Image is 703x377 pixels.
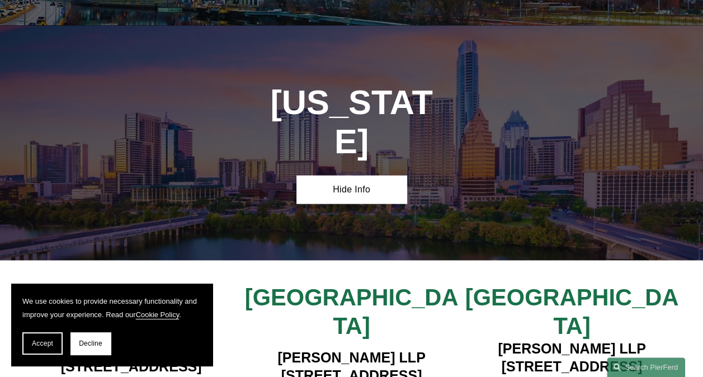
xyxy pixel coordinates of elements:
[136,310,180,319] a: Cookie Policy
[79,340,102,347] span: Decline
[245,284,459,338] span: [GEOGRAPHIC_DATA]
[70,332,111,355] button: Decline
[296,176,407,204] a: Hide Info
[269,83,434,161] h1: [US_STATE]
[465,284,679,338] span: [GEOGRAPHIC_DATA]
[11,284,213,366] section: Cookie banner
[607,357,685,377] a: Search this site
[22,332,63,355] button: Accept
[22,295,201,321] p: We use cookies to provide necessary functionality and improve your experience. Read our .
[32,340,53,347] span: Accept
